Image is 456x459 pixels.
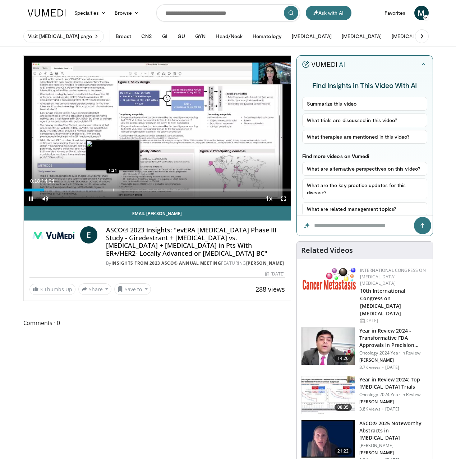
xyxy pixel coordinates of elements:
p: Oncology 2024 Year in Review [359,392,428,398]
button: Playback Rate [262,191,276,206]
button: Hematology [248,29,286,43]
span: / [42,178,43,184]
p: Find more videos on Vumedi [302,153,427,159]
button: Ask with AI [306,6,351,20]
button: [MEDICAL_DATA] [337,29,386,43]
p: [PERSON_NAME] [359,357,428,363]
img: VuMedi Logo [28,9,66,17]
div: Progress Bar [24,189,291,191]
a: Browse [110,6,143,20]
span: 21:22 [335,448,352,455]
img: image.jpeg [86,140,140,170]
button: What are the key practice updates for this disease? [302,178,427,199]
img: 2afea796-6ee7-4bc1-b389-bb5393c08b2f.150x105_q85_crop-smart_upscale.jpg [301,376,355,414]
button: GU [173,29,189,43]
p: [PERSON_NAME] [359,450,428,456]
button: What therapies are mentioned in this video? [302,130,427,144]
button: [MEDICAL_DATA] [287,29,336,43]
p: [PERSON_NAME] [359,399,428,405]
img: Insights from 2023 ASCO® Annual Meeting [29,226,77,244]
button: Save to [114,283,151,295]
button: What trials are discussed in this video? [302,113,427,127]
h4: Related Videos [301,246,353,255]
a: M [414,6,429,20]
a: Visit [MEDICAL_DATA] page [23,30,104,42]
a: Favorites [380,6,410,20]
button: Share [78,283,112,295]
a: 14:26 Year in Review 2024 - Transformative FDA Approvals in Precision Onco… Oncology 2024 Year in... [301,327,428,370]
button: Breast [111,29,135,43]
div: [DATE] [360,317,427,324]
button: GYN [191,29,210,43]
a: E [80,226,97,244]
h4: Find Insights in This Video With AI [302,80,427,90]
p: [DATE] [385,406,400,412]
span: 0:18 [30,178,40,184]
div: · [382,406,384,412]
button: GI [158,29,172,43]
p: [PERSON_NAME] [359,443,428,449]
span: 3 [40,286,43,293]
input: Question for the AI [297,215,433,236]
h3: ASCO® 2025 Noteworthy Abstracts in [MEDICAL_DATA] [359,420,428,441]
p: [DATE] [385,365,400,370]
a: 08:35 Year in Review 2024: Top [MEDICAL_DATA] Trials Oncology 2024 Year in Review [PERSON_NAME] 3... [301,376,428,414]
button: Pause [24,191,38,206]
span: 14:26 [335,355,352,362]
button: [MEDICAL_DATA] [387,29,436,43]
div: [DATE] [265,271,285,277]
a: Email [PERSON_NAME] [24,206,291,221]
button: What are related management topics? [302,202,427,216]
h4: ASCO® 2023 Insights: "evERA [MEDICAL_DATA] Phase III Study - Giredestrant + [MEDICAL_DATA] vs. [M... [106,226,285,257]
p: 8.7K views [359,365,381,370]
button: Summarize this video [302,97,427,111]
a: 10th International Congress on [MEDICAL_DATA] [MEDICAL_DATA] [360,287,406,317]
img: 3d9d22fd-0cff-4266-94b4-85ed3e18f7c3.150x105_q85_crop-smart_upscale.jpg [301,420,355,458]
span: 288 views [255,285,285,293]
a: Specialties [70,6,111,20]
button: CNS [137,29,156,43]
h3: Year in Review 2024: Top [MEDICAL_DATA] Trials [359,376,428,390]
div: · [382,365,384,370]
button: Fullscreen [276,191,291,206]
a: 3 Thumbs Up [29,284,75,295]
button: Mute [38,191,52,206]
button: Head/Neck [211,29,247,43]
img: vumedi-ai-logo.v2.svg [302,61,345,68]
video-js: Video Player [24,56,291,206]
input: Search topics, interventions [156,4,300,22]
h3: Year in Review 2024 - Transformative FDA Approvals in Precision Onco… [359,327,428,349]
p: 3.8K views [359,406,381,412]
span: Comments 0 [23,318,291,328]
a: International Congress on [MEDICAL_DATA] [MEDICAL_DATA] [360,267,426,286]
img: 6ff8bc22-9509-4454-a4f8-ac79dd3b8976.png.150x105_q85_autocrop_double_scale_upscale_version-0.2.png [303,267,356,290]
img: 22cacae0-80e8-46c7-b946-25cff5e656fa.150x105_q85_crop-smart_upscale.jpg [301,328,355,365]
div: By FEATURING [106,260,285,266]
span: 4:04 [45,178,54,184]
a: [PERSON_NAME] [246,260,284,266]
p: Oncology 2024 Year in Review [359,350,428,356]
span: 08:35 [335,404,352,411]
a: Insights from 2023 ASCO® Annual Meeting [111,260,221,266]
button: What are alternative perspectives on this video? [302,162,427,176]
